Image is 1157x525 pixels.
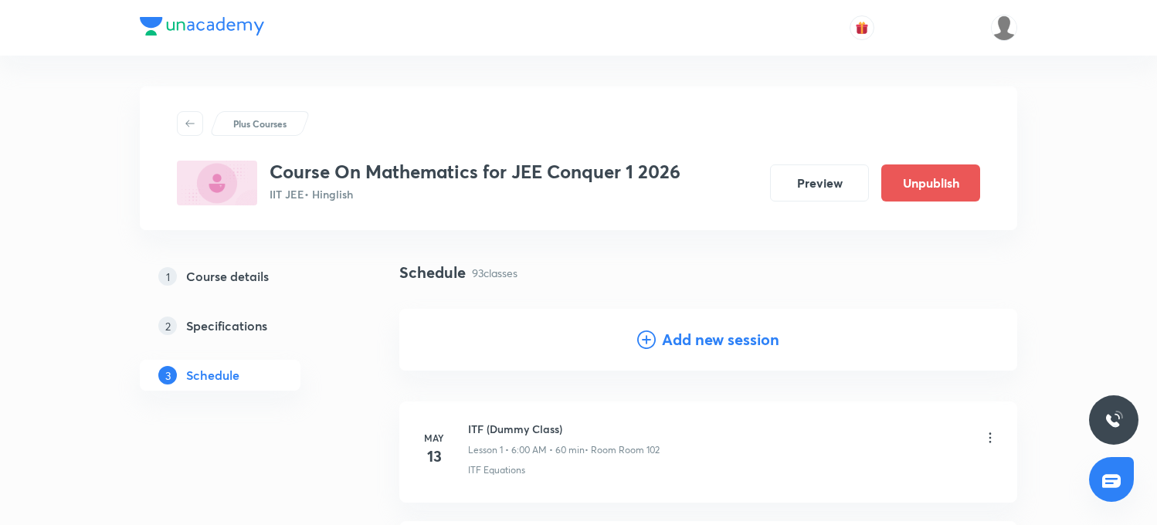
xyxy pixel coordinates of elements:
[270,186,680,202] p: IIT JEE • Hinglish
[855,21,869,35] img: avatar
[468,463,525,477] p: ITF Equations
[158,267,177,286] p: 1
[140,310,350,341] a: 2Specifications
[140,17,264,36] img: Company Logo
[881,164,980,202] button: Unpublish
[177,161,257,205] img: ED7D06C4-BF14-430C-93AE-674BFBE97290_plus.png
[140,17,264,39] a: Company Logo
[955,309,1017,371] img: Add
[399,261,466,284] h4: Schedule
[472,265,517,281] p: 93 classes
[419,431,450,445] h6: May
[158,366,177,384] p: 3
[419,445,450,468] h4: 13
[233,117,287,130] p: Plus Courses
[140,261,350,292] a: 1Course details
[270,161,680,183] h3: Course On Mathematics for JEE Conquer 1 2026
[991,15,1017,41] img: Vinita Malik
[158,317,177,335] p: 2
[770,164,869,202] button: Preview
[468,443,585,457] p: Lesson 1 • 6:00 AM • 60 min
[186,267,269,286] h5: Course details
[1104,411,1123,429] img: ttu
[468,421,660,437] h6: ITF (Dummy Class)
[850,15,874,40] button: avatar
[585,443,660,457] p: • Room Room 102
[186,317,267,335] h5: Specifications
[186,366,239,384] h5: Schedule
[662,328,779,351] h4: Add new session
